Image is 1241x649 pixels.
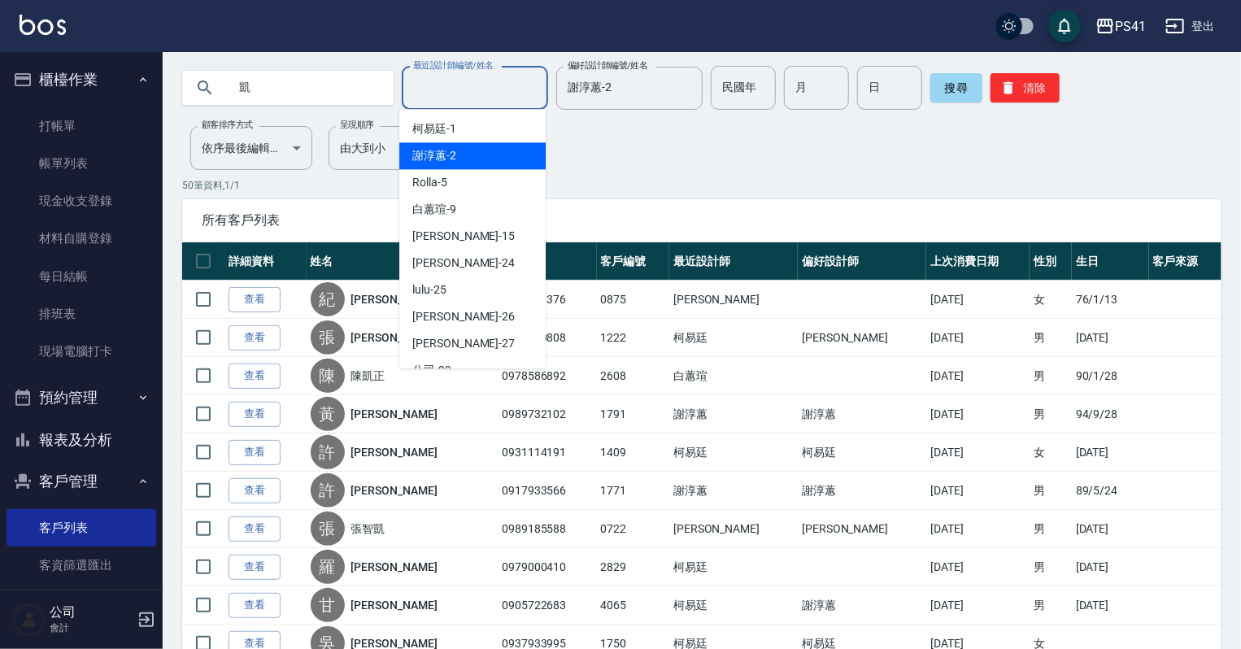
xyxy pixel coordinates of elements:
[926,510,1030,548] td: [DATE]
[229,440,281,465] a: 查看
[926,357,1030,395] td: [DATE]
[50,604,133,621] h5: 公司
[597,281,669,319] td: 0875
[190,126,312,170] div: 依序最後編輯時間
[1030,281,1071,319] td: 女
[1072,548,1149,586] td: [DATE]
[798,586,926,625] td: 謝淳蕙
[498,281,597,319] td: 0952011376
[798,472,926,510] td: 謝淳蕙
[229,478,281,503] a: 查看
[412,174,447,191] span: Rolla -5
[597,548,669,586] td: 2829
[669,510,798,548] td: [PERSON_NAME]
[311,359,345,393] div: 陳
[7,59,156,101] button: 櫃檯作業
[926,586,1030,625] td: [DATE]
[498,510,597,548] td: 0989185588
[7,460,156,503] button: 客戶管理
[669,586,798,625] td: 柯易廷
[669,319,798,357] td: 柯易廷
[412,120,456,137] span: 柯易廷 -1
[669,242,798,281] th: 最近設計師
[1072,586,1149,625] td: [DATE]
[926,242,1030,281] th: 上次消費日期
[597,357,669,395] td: 2608
[351,329,438,346] a: [PERSON_NAME]
[669,548,798,586] td: 柯易廷
[1072,472,1149,510] td: 89/5/24
[669,433,798,472] td: 柯易廷
[930,73,982,102] button: 搜尋
[7,182,156,220] a: 現金收支登錄
[498,395,597,433] td: 0989732102
[7,295,156,333] a: 排班表
[926,472,1030,510] td: [DATE]
[7,333,156,370] a: 現場電腦打卡
[798,395,926,433] td: 謝淳蕙
[412,335,515,352] span: [PERSON_NAME] -27
[351,597,438,613] a: [PERSON_NAME]
[1030,242,1071,281] th: 性別
[351,406,438,422] a: [PERSON_NAME]
[669,395,798,433] td: 謝淳蕙
[991,73,1060,102] button: 清除
[1159,11,1221,41] button: 登出
[1030,586,1071,625] td: 男
[311,550,345,584] div: 羅
[1030,319,1071,357] td: 男
[1030,357,1071,395] td: 男
[50,621,133,635] p: 會計
[926,319,1030,357] td: [DATE]
[597,472,669,510] td: 1771
[1030,510,1071,548] td: 男
[1072,510,1149,548] td: [DATE]
[1072,357,1149,395] td: 90/1/28
[311,320,345,355] div: 張
[498,472,597,510] td: 0917933566
[13,603,46,636] img: Person
[351,368,385,384] a: 陳凱正
[1115,16,1146,37] div: PS41
[229,325,281,351] a: 查看
[413,59,494,72] label: 最近設計師編號/姓名
[340,119,374,131] label: 呈現順序
[182,178,1221,193] p: 50 筆資料, 1 / 1
[224,242,307,281] th: 詳細資料
[311,282,345,316] div: 紀
[311,512,345,546] div: 張
[351,291,438,307] a: [PERSON_NAME]
[1030,395,1071,433] td: 男
[412,281,446,298] span: lulu -25
[498,319,597,357] td: 0953850808
[1048,10,1081,42] button: save
[202,119,253,131] label: 顧客排序方式
[1072,242,1149,281] th: 生日
[1149,242,1222,281] th: 客戶來源
[498,242,597,281] th: 電話
[229,555,281,580] a: 查看
[412,255,515,272] span: [PERSON_NAME] -24
[1030,548,1071,586] td: 男
[311,473,345,507] div: 許
[926,433,1030,472] td: [DATE]
[798,242,926,281] th: 偏好設計師
[229,516,281,542] a: 查看
[202,212,1202,229] span: 所有客戶列表
[669,357,798,395] td: 白蕙瑄
[669,281,798,319] td: [PERSON_NAME]
[597,586,669,625] td: 4065
[307,242,498,281] th: 姓名
[229,402,281,427] a: 查看
[311,435,345,469] div: 許
[498,586,597,625] td: 0905722683
[7,145,156,182] a: 帳單列表
[412,201,456,218] span: 白蕙瑄 -9
[798,510,926,548] td: [PERSON_NAME]
[7,107,156,145] a: 打帳單
[412,147,456,164] span: 謝淳蕙 -2
[351,521,385,537] a: 張智凱
[498,433,597,472] td: 0931114191
[7,547,156,584] a: 客資篩選匯出
[1030,472,1071,510] td: 男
